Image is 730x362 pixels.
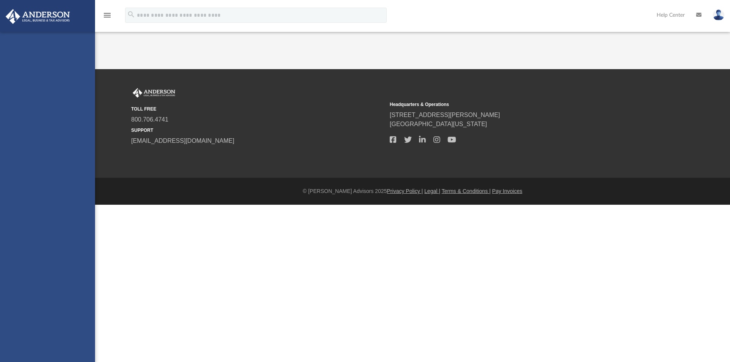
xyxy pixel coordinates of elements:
a: [STREET_ADDRESS][PERSON_NAME] [390,112,500,118]
a: Legal | [424,188,440,194]
img: Anderson Advisors Platinum Portal [3,9,72,24]
div: © [PERSON_NAME] Advisors 2025 [95,187,730,195]
a: Privacy Policy | [387,188,423,194]
a: Terms & Conditions | [442,188,491,194]
a: [EMAIL_ADDRESS][DOMAIN_NAME] [131,138,234,144]
a: 800.706.4741 [131,116,168,123]
i: search [127,10,135,19]
small: TOLL FREE [131,106,384,112]
i: menu [103,11,112,20]
small: SUPPORT [131,127,384,134]
a: menu [103,14,112,20]
img: User Pic [713,9,724,21]
img: Anderson Advisors Platinum Portal [131,88,177,98]
a: [GEOGRAPHIC_DATA][US_STATE] [390,121,487,127]
a: Pay Invoices [492,188,522,194]
small: Headquarters & Operations [390,101,643,108]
